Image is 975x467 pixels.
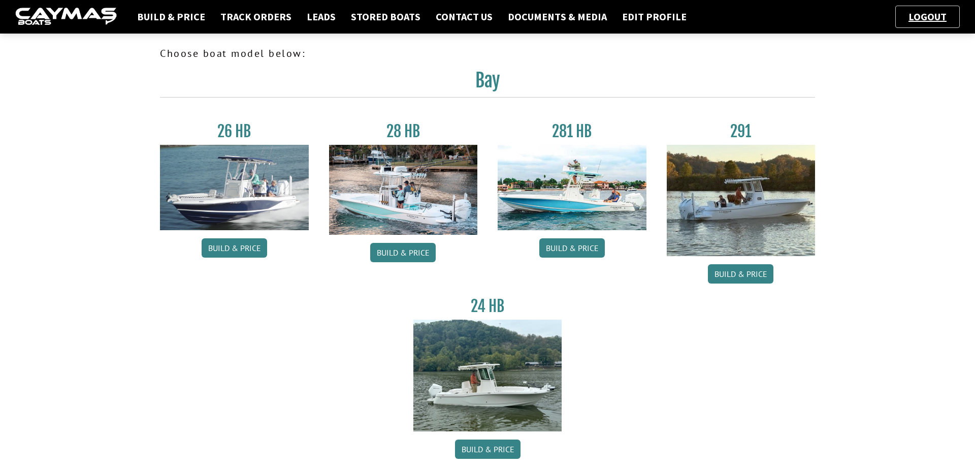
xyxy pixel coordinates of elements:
[160,69,815,98] h2: Bay
[667,145,816,256] img: 291_Thumbnail.jpg
[370,243,436,262] a: Build & Price
[503,10,612,23] a: Documents & Media
[413,297,562,316] h3: 24 HB
[329,122,478,141] h3: 28 HB
[617,10,692,23] a: Edit Profile
[903,10,952,23] a: Logout
[329,145,478,235] img: 28_hb_thumbnail_for_caymas_connect.jpg
[160,145,309,230] img: 26_new_photo_resized.jpg
[539,238,605,258] a: Build & Price
[708,264,773,284] a: Build & Price
[346,10,426,23] a: Stored Boats
[132,10,210,23] a: Build & Price
[455,440,521,459] a: Build & Price
[202,238,267,258] a: Build & Price
[15,8,117,26] img: caymas-dealer-connect-2ed40d3bc7270c1d8d7ffb4b79bf05adc795679939227970def78ec6f6c03838.gif
[498,145,646,230] img: 28-hb-twin.jpg
[431,10,498,23] a: Contact Us
[667,122,816,141] h3: 291
[160,46,815,61] p: Choose boat model below:
[302,10,341,23] a: Leads
[160,122,309,141] h3: 26 HB
[215,10,297,23] a: Track Orders
[498,122,646,141] h3: 281 HB
[413,320,562,431] img: 24_HB_thumbnail.jpg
